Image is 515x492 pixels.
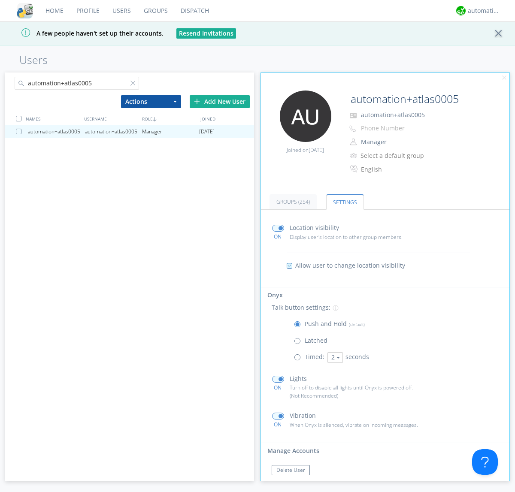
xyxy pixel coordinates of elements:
span: [DATE] [309,146,324,154]
div: Select a default group [360,151,432,160]
iframe: Toggle Customer Support [472,449,498,475]
div: automation+atlas0005 [85,125,142,138]
div: ON [268,384,288,391]
a: Groups (254) [270,194,317,209]
div: automation+atlas [468,6,500,15]
div: NAMES [24,112,82,125]
img: person-outline.svg [350,139,357,145]
p: Timed: [305,352,324,362]
span: seconds [345,353,369,361]
img: cddb5a64eb264b2086981ab96f4c1ba7 [17,3,33,18]
p: (Not Recommended) [290,392,432,400]
img: In groups with Translation enabled, this user's messages will be automatically translated to and ... [350,163,359,174]
button: Manager [358,136,444,148]
div: Manager [142,125,199,138]
div: USERNAME [82,112,140,125]
p: When Onyx is silenced, vibrate on incoming messages. [290,421,432,429]
div: automation+atlas0005 [28,125,85,138]
p: Turn off to disable all lights until Onyx is powered off. [290,383,432,392]
span: [DATE] [199,125,215,138]
button: Actions [121,95,181,108]
button: 2 [327,352,343,363]
div: ON [268,421,288,428]
p: Vibration [290,411,316,420]
input: Search users [15,77,139,90]
span: (default) [347,321,365,327]
span: automation+atlas0005 [361,111,425,119]
p: Location visibility [290,223,339,232]
img: plus.svg [194,98,200,104]
span: A few people haven't set up their accounts. [6,29,164,37]
span: Joined on [287,146,324,154]
div: JOINED [198,112,256,125]
p: Push and Hold [305,319,365,329]
img: 373638.png [280,91,331,142]
input: Name [347,91,486,108]
a: Settings [326,194,364,210]
img: icon-alert-users-thin-outline.svg [350,150,358,161]
button: Delete User [272,465,310,475]
div: ON [268,233,288,240]
a: automation+atlas0005automation+atlas0005Manager[DATE] [5,125,254,138]
span: Allow user to change location visibility [295,261,405,270]
div: ROLE [140,112,198,125]
button: Resend Invitations [176,28,236,39]
p: Latched [305,336,327,345]
div: English [361,165,433,174]
img: d2d01cd9b4174d08988066c6d424eccd [456,6,466,15]
p: Display user's location to other group members. [290,233,432,241]
img: cancel.svg [501,75,507,81]
p: Talk button settings: [272,303,330,312]
img: phone-outline.svg [349,125,356,132]
div: Add New User [190,95,250,108]
p: Lights [290,374,307,383]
